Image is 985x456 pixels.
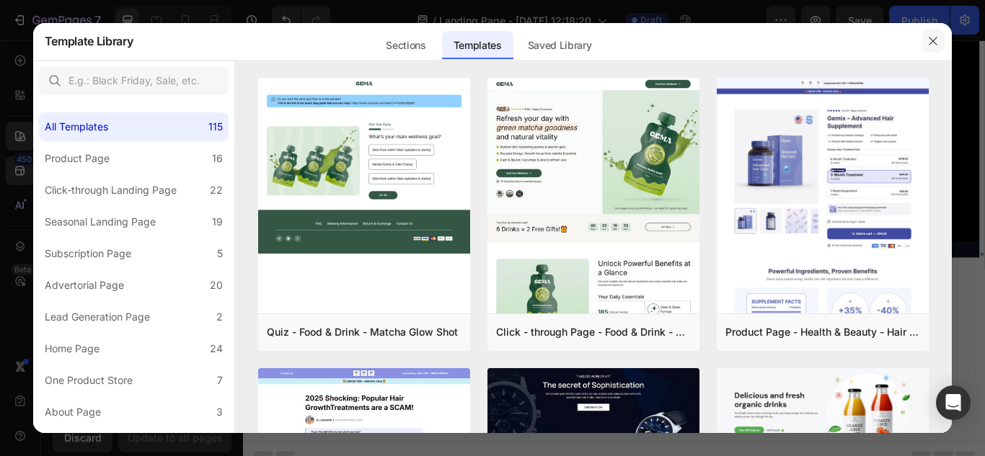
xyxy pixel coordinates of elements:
[210,277,223,294] div: 20
[389,361,466,374] span: from URL or image
[212,150,223,167] div: 16
[216,403,223,421] div: 3
[45,245,131,262] div: Subscription Page
[45,372,133,389] div: One Product Store
[270,361,369,374] span: inspired by CRO experts
[45,118,108,135] div: All Templates
[45,403,101,421] div: About Page
[399,310,467,326] span: Add section
[45,308,150,326] div: Lead Generation Page
[210,340,223,357] div: 24
[725,323,920,341] div: Product Page - Health & Beauty - Hair Supplement
[267,323,458,341] div: Quiz - Food & Drink - Matcha Glow Shot
[210,182,223,199] div: 22
[258,78,470,254] img: quiz-1.png
[45,213,156,231] div: Seasonal Landing Page
[442,31,513,60] div: Templates
[936,385,971,420] div: Open Intercom Messenger
[516,31,604,60] div: Saved Library
[216,308,223,326] div: 2
[45,182,177,199] div: Click-through Landing Page
[391,343,467,358] div: Generate layout
[217,245,223,262] div: 5
[45,22,133,60] h2: Template Library
[45,277,124,294] div: Advertorial Page
[212,213,223,231] div: 19
[496,343,584,358] div: Add blank section
[45,150,110,167] div: Product Page
[39,66,229,95] input: E.g.: Black Friday, Sale, etc.
[45,340,100,357] div: Home Page
[217,372,223,389] div: 7
[208,118,223,135] div: 115
[278,343,365,358] div: Choose templates
[496,323,691,341] div: Click - through Page - Food & Drink - Matcha Glow Shot
[374,31,437,60] div: Sections
[485,361,593,374] span: then drag & drop elements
